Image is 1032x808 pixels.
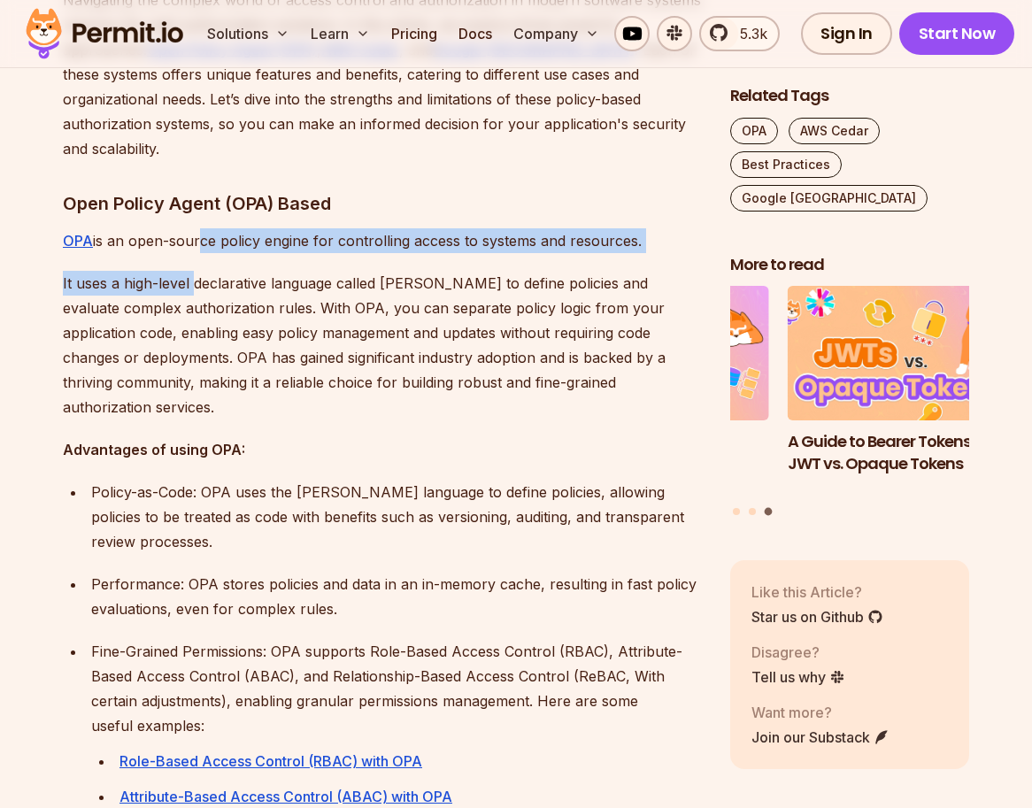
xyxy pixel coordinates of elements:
[730,254,969,276] h2: More to read
[304,16,377,51] button: Learn
[530,287,769,497] li: 2 of 3
[729,23,767,44] span: 5.3k
[730,118,778,144] a: OPA
[751,666,845,688] a: Tell us why
[18,4,191,64] img: Permit logo
[788,287,1027,497] li: 3 of 3
[200,16,297,51] button: Solutions
[63,271,702,419] p: It uses a high-level declarative language called [PERSON_NAME] to define policies and evaluate co...
[63,189,702,218] h3: Open Policy Agent (OPA) Based
[63,441,245,458] strong: Advantages of using OPA:
[530,431,769,496] h3: Policy-Based Access Control (PBAC) Isn’t as Great as You Think
[119,788,452,805] a: Attribute-Based Access Control (ABAC) with OPA
[801,12,892,55] a: Sign In
[733,508,740,515] button: Go to slide 1
[751,606,883,627] a: Star us on Github
[63,228,702,253] p: is an open-source policy engine for controlling access to systems and resources.
[91,639,702,738] p: Fine-Grained Permissions: OPA supports Role-Based Access Control (RBAC), Attribute-Based Access C...
[749,508,756,515] button: Go to slide 2
[91,480,702,554] p: Policy-as-Code: OPA uses the [PERSON_NAME] language to define policies, allowing policies to be t...
[751,581,883,603] p: Like this Article?
[730,287,969,519] div: Posts
[788,287,1027,497] a: A Guide to Bearer Tokens: JWT vs. Opaque TokensA Guide to Bearer Tokens: JWT vs. Opaque Tokens
[384,16,444,51] a: Pricing
[751,642,845,663] p: Disagree?
[730,85,969,107] h2: Related Tags
[730,185,928,212] a: Google [GEOGRAPHIC_DATA]
[730,151,842,178] a: Best Practices
[751,727,890,748] a: Join our Substack
[63,232,93,250] a: OPA
[530,287,769,421] img: Policy-Based Access Control (PBAC) Isn’t as Great as You Think
[699,16,780,51] a: 5.3k
[751,702,890,723] p: Want more?
[899,12,1015,55] a: Start Now
[91,572,702,621] p: Performance: OPA stores policies and data in an in-memory cache, resulting in fast policy evaluat...
[788,287,1027,421] img: A Guide to Bearer Tokens: JWT vs. Opaque Tokens
[764,508,772,516] button: Go to slide 3
[119,752,422,770] a: Role-Based Access Control (RBAC) with OPA
[789,118,880,144] a: AWS Cedar
[451,16,499,51] a: Docs
[506,16,606,51] button: Company
[788,431,1027,475] h3: A Guide to Bearer Tokens: JWT vs. Opaque Tokens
